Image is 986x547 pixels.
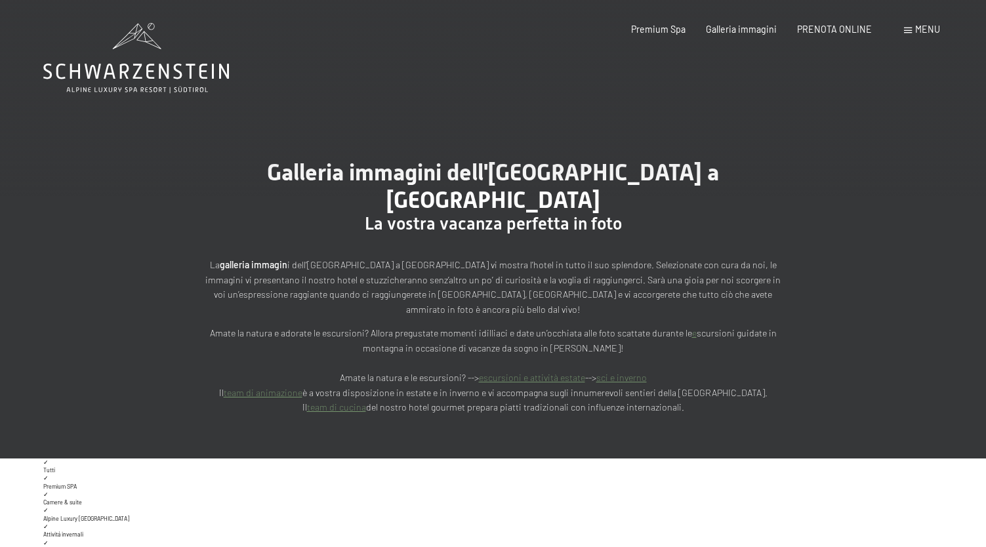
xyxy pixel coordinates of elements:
span: Menu [915,24,940,35]
a: escursioni e attività estate [479,372,585,383]
span: Camere & suite [43,498,82,506]
span: ✓ [43,539,49,546]
span: ✓ [43,506,49,514]
span: Premium SPA [43,483,77,490]
a: e [692,327,697,338]
strong: galleria immagin [220,259,287,270]
a: Galleria immagini [706,24,777,35]
p: La i dell’[GEOGRAPHIC_DATA] a [GEOGRAPHIC_DATA] vi mostra l’hotel in tutto il suo splendore. Sele... [205,258,782,317]
a: team di cucina [307,401,366,413]
span: Alpine Luxury [GEOGRAPHIC_DATA] [43,515,129,522]
a: PRENOTA ONLINE [797,24,872,35]
span: Attivitá invernali [43,531,83,538]
a: sci e inverno [596,372,647,383]
span: ✓ [43,523,49,530]
span: La vostra vacanza perfetta in foto [365,214,622,233]
p: Amate la natura e adorate le escursioni? Allora pregustate momenti idilliaci e date un’occhiata a... [205,326,782,415]
a: team di animazione [224,387,302,398]
a: Premium Spa [631,24,686,35]
span: Tutti [43,466,55,474]
span: ✓ [43,458,49,466]
span: ✓ [43,474,49,481]
span: ✓ [43,491,49,498]
span: Galleria immagini dell'[GEOGRAPHIC_DATA] a [GEOGRAPHIC_DATA] [267,159,719,213]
